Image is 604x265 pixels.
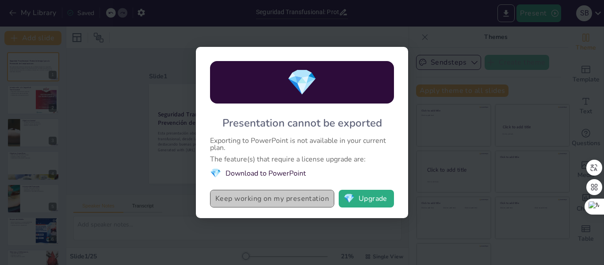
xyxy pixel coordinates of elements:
button: diamondUpgrade [339,190,394,207]
span: diamond [210,167,221,179]
button: Keep working on my presentation [210,190,334,207]
span: diamond [344,194,355,203]
div: Presentation cannot be exported [222,116,382,130]
li: Download to PowerPoint [210,167,394,179]
div: Exporting to PowerPoint is not available in your current plan. [210,137,394,151]
span: diamond [287,65,317,100]
div: The feature(s) that require a license upgrade are: [210,156,394,163]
